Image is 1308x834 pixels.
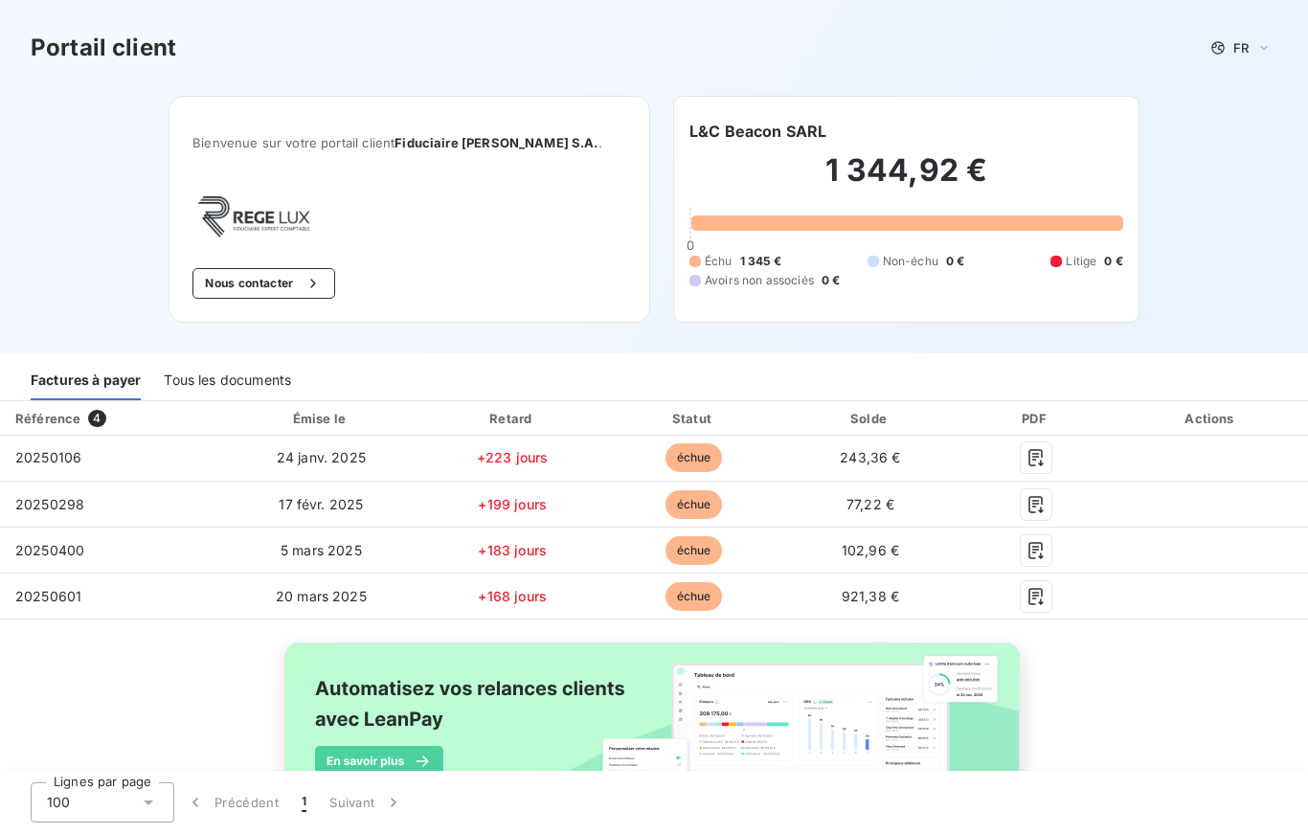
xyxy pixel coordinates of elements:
[1233,40,1249,56] span: FR
[277,449,366,465] span: 24 janv. 2025
[705,272,814,289] span: Avoirs non associés
[1118,409,1304,428] div: Actions
[395,135,598,150] span: Fiduciaire [PERSON_NAME] S.A.
[15,542,84,558] span: 20250400
[276,588,367,604] span: 20 mars 2025
[846,496,894,512] span: 77,22 €
[689,120,826,143] h6: L&C Beacon SARL
[290,782,318,823] button: 1
[740,253,781,270] span: 1 345 €
[787,409,954,428] div: Solde
[192,196,315,237] img: Company logo
[192,135,626,150] span: Bienvenue sur votre portail client .
[88,410,105,427] span: 4
[15,411,80,426] div: Référence
[31,360,141,400] div: Factures à payer
[478,542,547,558] span: +183 jours
[883,253,938,270] span: Non-échu
[174,782,290,823] button: Précédent
[1104,253,1122,270] span: 0 €
[425,409,600,428] div: Retard
[687,237,694,253] span: 0
[842,588,899,604] span: 921,38 €
[192,268,334,299] button: Nous contacter
[477,449,549,465] span: +223 jours
[302,793,306,812] span: 1
[665,443,723,472] span: échue
[689,151,1123,209] h2: 1 344,92 €
[279,496,363,512] span: 17 févr. 2025
[47,793,70,812] span: 100
[840,449,900,465] span: 243,36 €
[281,542,362,558] span: 5 mars 2025
[478,588,547,604] span: +168 jours
[946,253,964,270] span: 0 €
[15,496,84,512] span: 20250298
[1066,253,1096,270] span: Litige
[665,582,723,611] span: échue
[608,409,779,428] div: Statut
[961,409,1111,428] div: PDF
[318,782,415,823] button: Suivant
[842,542,899,558] span: 102,96 €
[665,490,723,519] span: échue
[665,536,723,565] span: échue
[822,272,840,289] span: 0 €
[15,588,81,604] span: 20250601
[164,360,291,400] div: Tous les documents
[15,449,81,465] span: 20250106
[31,31,176,65] h3: Portail client
[225,409,417,428] div: Émise le
[705,253,733,270] span: Échu
[478,496,547,512] span: +199 jours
